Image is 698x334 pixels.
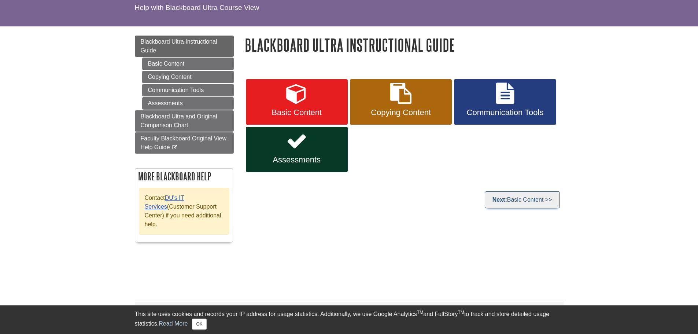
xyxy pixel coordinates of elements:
a: Basic Content [142,58,234,70]
i: This link opens in a new window [171,145,178,150]
span: Blackboard Ultra and Original Comparison Chart [141,113,217,128]
a: Copying Content [350,79,452,125]
a: Copying Content [142,71,234,83]
a: Read More [159,320,188,327]
span: Communication Tools [459,108,550,117]
a: Blackboard Ultra Instructional Guide [135,36,234,57]
span: Copying Content [355,108,446,117]
strong: Next: [492,197,507,203]
a: Blackboard Ultra and Original Comparison Chart [135,110,234,132]
a: Assessments [142,97,234,110]
a: DU's IT Services [145,195,184,210]
button: Close [192,319,206,330]
span: Assessments [251,155,342,165]
a: Assessments [246,127,348,172]
span: Help with Blackboard Ultra Course View [135,4,259,11]
a: Basic Content [246,79,348,125]
a: Communication Tools [454,79,556,125]
a: Communication Tools [142,84,234,96]
sup: TM [458,310,464,315]
div: Contact (Customer Support Center) if you need additional help. [139,188,229,235]
h2: More Blackboard Help [135,169,233,184]
a: Faculty Blackboard Original View Help Guide [135,132,234,154]
span: Faculty Blackboard Original View Help Guide [141,135,226,150]
a: Next:Basic Content >> [485,191,560,208]
span: Blackboard Ultra Instructional Guide [141,38,217,54]
div: This site uses cookies and records your IP address for usage statistics. Additionally, we use Goo... [135,310,564,330]
sup: TM [417,310,423,315]
h1: Blackboard Ultra Instructional Guide [245,36,564,54]
span: Basic Content [251,108,342,117]
div: Guide Page Menu [135,36,234,250]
